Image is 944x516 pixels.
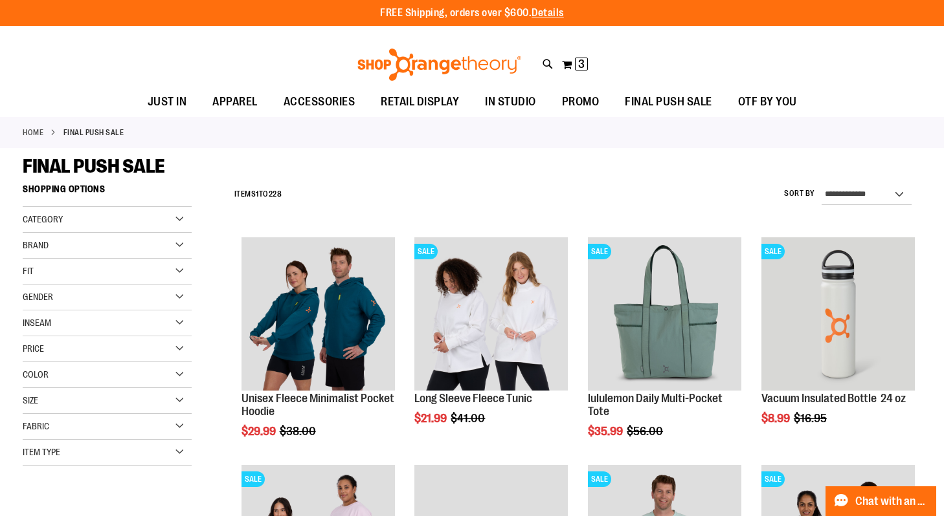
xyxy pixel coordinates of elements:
[234,184,282,204] h2: Items to
[23,343,44,354] span: Price
[23,292,53,302] span: Gender
[23,214,63,224] span: Category
[612,87,725,116] a: FINAL PUSH SALE
[23,178,192,207] strong: Shopping Options
[23,266,34,276] span: Fit
[784,188,815,199] label: Sort By
[242,237,395,391] img: Unisex Fleece Minimalist Pocket Hoodie
[761,237,915,392] a: Vacuum Insulated Bottle 24 ozSALE
[725,87,810,117] a: OTF BY YOU
[581,231,748,471] div: product
[23,127,43,138] a: Home
[761,471,785,487] span: SALE
[578,58,585,70] span: 3
[761,392,906,405] a: Vacuum Insulated Bottle 24 oz
[625,87,712,116] span: FINAL PUSH SALE
[242,425,278,438] span: $29.99
[242,471,265,487] span: SALE
[755,231,921,458] div: product
[23,317,51,328] span: Inseam
[738,87,797,116] span: OTF BY YOU
[63,127,124,138] strong: FINAL PUSH SALE
[23,447,60,457] span: Item Type
[23,240,49,250] span: Brand
[23,155,165,177] span: FINAL PUSH SALE
[408,231,574,458] div: product
[414,244,438,259] span: SALE
[826,486,937,516] button: Chat with an Expert
[23,369,49,380] span: Color
[588,237,741,391] img: lululemon Daily Multi-Pocket Tote
[588,392,723,418] a: lululemon Daily Multi-Pocket Tote
[588,471,611,487] span: SALE
[451,412,487,425] span: $41.00
[588,244,611,259] span: SALE
[485,87,536,116] span: IN STUDIO
[271,87,368,117] a: ACCESSORIES
[761,412,792,425] span: $8.99
[256,189,259,199] span: 1
[368,87,472,117] a: RETAIL DISPLAY
[627,425,665,438] span: $56.00
[269,189,282,199] span: 228
[235,231,401,471] div: product
[856,33,862,46] button: Account menu
[588,237,741,392] a: lululemon Daily Multi-Pocket ToteSALE
[135,87,200,117] a: JUST IN
[414,392,532,405] a: Long Sleeve Fleece Tunic
[414,412,449,425] span: $21.99
[414,237,568,391] img: Product image for Fleece Long Sleeve
[562,87,600,116] span: PROMO
[588,425,625,438] span: $35.99
[761,237,915,391] img: Vacuum Insulated Bottle 24 oz
[148,87,187,116] span: JUST IN
[472,87,549,117] a: IN STUDIO
[242,237,395,392] a: Unisex Fleece Minimalist Pocket Hoodie
[761,244,785,259] span: SALE
[242,392,394,418] a: Unisex Fleece Minimalist Pocket Hoodie
[532,7,564,19] a: Details
[355,48,523,81] img: Shop Orangetheory
[199,87,271,117] a: APPAREL
[414,237,568,392] a: Product image for Fleece Long SleeveSALE
[23,421,49,431] span: Fabric
[284,87,355,116] span: ACCESSORIES
[381,87,459,116] span: RETAIL DISPLAY
[549,87,612,117] a: PROMO
[794,412,829,425] span: $16.95
[212,87,258,116] span: APPAREL
[23,395,38,405] span: Size
[872,32,932,47] a: Tracking Info
[380,6,564,21] p: FREE Shipping, orders over $600.
[280,425,318,438] span: $38.00
[855,495,928,508] span: Chat with an Expert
